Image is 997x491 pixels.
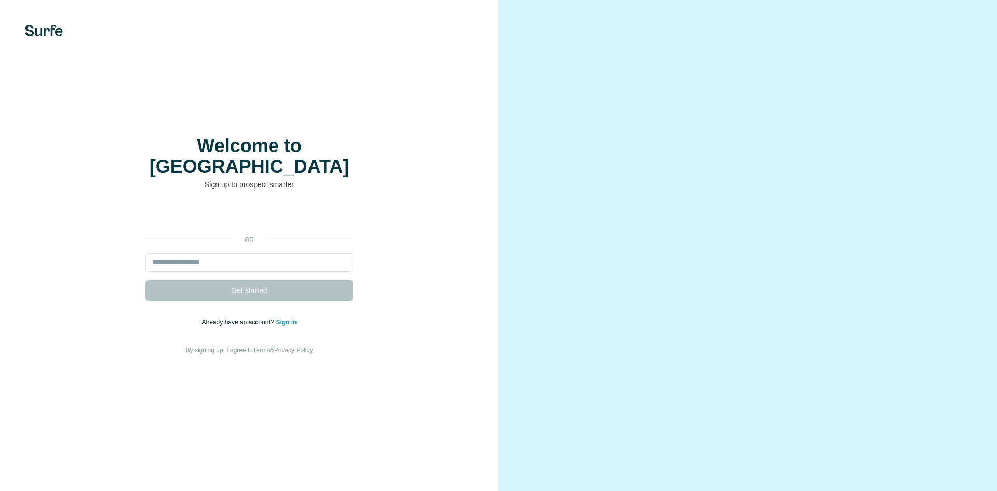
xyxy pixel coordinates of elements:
[145,136,353,177] h1: Welcome to [GEOGRAPHIC_DATA]
[145,179,353,190] p: Sign up to prospect smarter
[140,205,358,228] iframe: Sign in with Google Button
[274,347,313,354] a: Privacy Policy
[186,347,313,354] span: By signing up, I agree to &
[233,235,266,245] p: or
[25,25,63,36] img: Surfe's logo
[253,347,270,354] a: Terms
[276,319,297,326] a: Sign in
[202,319,276,326] span: Already have an account?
